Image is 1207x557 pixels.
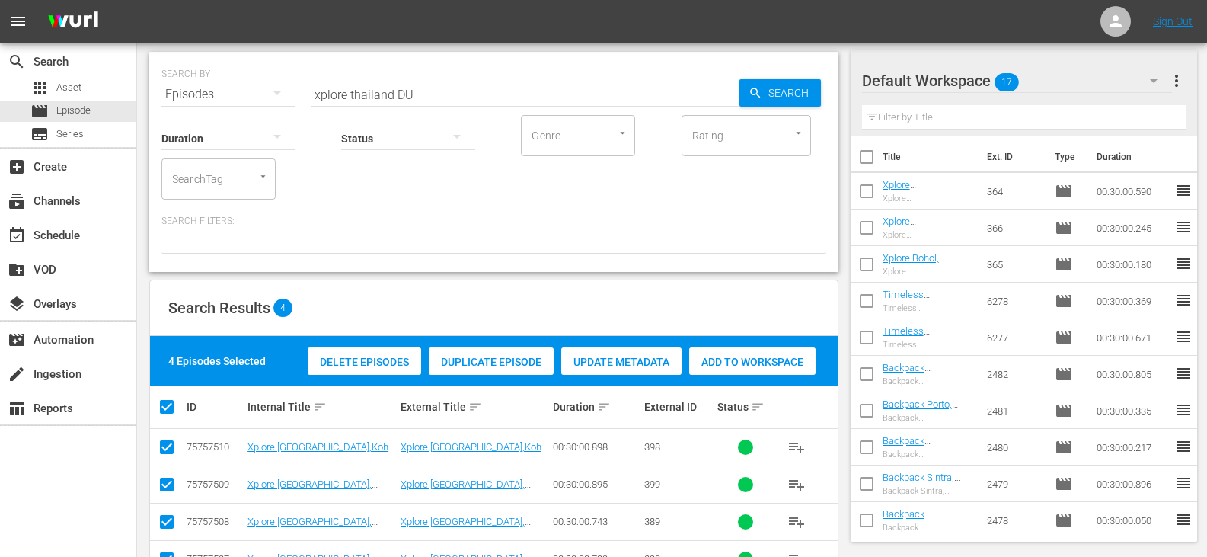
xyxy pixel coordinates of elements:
[8,192,26,210] span: Channels
[8,365,26,383] span: Ingestion
[8,158,26,176] span: Create
[762,79,821,107] span: Search
[883,435,975,492] a: Backpack [GEOGRAPHIC_DATA], [GEOGRAPHIC_DATA] (DU)
[168,354,266,369] div: 4 Episodes Selected
[883,340,975,350] div: Timeless [GEOGRAPHIC_DATA],[GEOGRAPHIC_DATA],[GEOGRAPHIC_DATA]
[1174,474,1193,492] span: reorder
[981,502,1048,539] td: 2478
[981,429,1048,466] td: 2480
[401,479,531,501] a: Xplore [GEOGRAPHIC_DATA],[GEOGRAPHIC_DATA]
[883,289,975,369] a: Timeless [GEOGRAPHIC_DATA],[GEOGRAPHIC_DATA], [GEOGRAPHIC_DATA] (DU)
[1174,401,1193,419] span: reorder
[1055,475,1073,493] span: Episode
[978,136,1045,178] th: Ext. ID
[1174,511,1193,529] span: reorder
[981,210,1048,246] td: 366
[644,441,660,453] span: 398
[883,413,975,423] div: Backpack [GEOGRAPHIC_DATA], [GEOGRAPHIC_DATA]
[883,486,975,496] div: Backpack Sintra, [GEOGRAPHIC_DATA]
[247,516,378,539] a: Xplore [GEOGRAPHIC_DATA],[GEOGRAPHIC_DATA] (DU)
[553,441,640,453] div: 00:30:00.898
[1055,402,1073,420] span: Episode
[553,398,640,416] div: Duration
[1090,466,1174,502] td: 00:30:00.896
[644,516,660,527] span: 389
[56,103,91,118] span: Episode
[247,398,395,416] div: Internal Title
[161,215,826,228] p: Search Filters:
[883,362,975,419] a: Backpack [GEOGRAPHIC_DATA], [GEOGRAPHIC_DATA] (DU)
[8,226,26,245] span: Schedule
[751,400,765,414] span: sort
[1174,437,1193,456] span: reorder
[561,356,682,368] span: Update Metadata
[1167,62,1186,99] button: more_vert
[981,466,1048,502] td: 2479
[1090,210,1174,246] td: 00:30:00.245
[883,472,975,506] a: Backpack Sintra, [GEOGRAPHIC_DATA] (DU)
[883,267,975,277] div: Xplore [GEOGRAPHIC_DATA], [GEOGRAPHIC_DATA]
[883,376,975,386] div: Backpack [GEOGRAPHIC_DATA], [GEOGRAPHIC_DATA]
[1055,438,1073,456] span: Episode
[1090,246,1174,283] td: 00:30:00.180
[739,79,821,107] button: Search
[787,438,806,456] span: playlist_add
[883,252,975,287] a: Xplore Bohol, [GEOGRAPHIC_DATA] (DU)
[981,173,1048,210] td: 364
[187,516,243,527] div: 75757508
[8,331,26,349] span: Automation
[981,319,1048,356] td: 6277
[1055,182,1073,200] span: Episode
[981,246,1048,283] td: 365
[883,523,975,533] div: Backpack [GEOGRAPHIC_DATA], [GEOGRAPHIC_DATA]
[401,441,548,464] a: Xplore [GEOGRAPHIC_DATA],Koh Sumai
[247,479,378,501] a: Xplore [GEOGRAPHIC_DATA],[GEOGRAPHIC_DATA] (DU)
[1055,292,1073,310] span: Episode
[1055,255,1073,274] span: Episode
[787,475,806,494] span: playlist_add
[778,466,815,503] button: playlist_add
[981,392,1048,429] td: 2481
[1090,429,1174,466] td: 00:30:00.217
[313,400,327,414] span: sort
[1055,511,1073,530] span: Episode
[1090,173,1174,210] td: 00:30:00.590
[1055,219,1073,237] span: Episode
[8,53,26,71] span: Search
[429,347,554,375] button: Duplicate Episode
[8,261,26,279] span: VOD
[1174,218,1193,236] span: reorder
[553,479,640,490] div: 00:30:00.895
[883,230,975,240] div: Xplore [GEOGRAPHIC_DATA], [GEOGRAPHIC_DATA]
[56,80,81,95] span: Asset
[187,401,243,413] div: ID
[8,295,26,313] span: Overlays
[30,78,49,97] span: Asset
[1046,136,1087,178] th: Type
[791,126,806,140] button: Open
[401,516,531,539] a: Xplore [GEOGRAPHIC_DATA],[GEOGRAPHIC_DATA]
[883,194,975,203] div: Xplore [GEOGRAPHIC_DATA], [GEOGRAPHIC_DATA]
[1055,328,1073,347] span: Episode
[883,399,975,433] a: Backpack Porto, [GEOGRAPHIC_DATA] (DU)
[1174,291,1193,309] span: reorder
[1153,15,1193,27] a: Sign Out
[187,479,243,490] div: 75757509
[883,450,975,459] div: Backpack [GEOGRAPHIC_DATA], [GEOGRAPHIC_DATA]
[308,347,421,375] button: Delete Episodes
[30,102,49,120] span: Episode
[8,399,26,418] span: Reports
[883,325,975,417] a: Timeless [GEOGRAPHIC_DATA],[GEOGRAPHIC_DATA],[GEOGRAPHIC_DATA] ([GEOGRAPHIC_DATA])
[247,441,394,464] a: Xplore [GEOGRAPHIC_DATA],Koh Sumai (DU)
[401,398,548,416] div: External Title
[468,400,482,414] span: sort
[597,400,611,414] span: sort
[981,283,1048,319] td: 6278
[778,504,815,540] button: playlist_add
[644,479,660,490] span: 399
[689,356,816,368] span: Add to Workspace
[717,398,774,416] div: Status
[1055,365,1073,383] span: Episode
[1090,392,1174,429] td: 00:30:00.335
[1087,136,1179,178] th: Duration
